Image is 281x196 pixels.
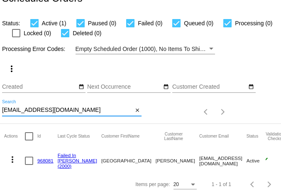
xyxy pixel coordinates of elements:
span: Active [247,158,260,163]
button: Change sorting for Status [247,134,258,139]
span: Locked (0) [24,28,51,38]
mat-icon: date_range [163,84,169,90]
button: Previous page [198,104,215,120]
input: Next Occurrence [87,84,162,90]
span: Active (1) [42,18,66,28]
button: Change sorting for Id [37,134,41,139]
button: Next page [215,104,231,120]
span: Paused (0) [88,18,116,28]
span: Processing Error Codes: [2,46,66,52]
div: Items per page: [135,181,170,187]
mat-icon: date_range [78,84,84,90]
input: Customer Created [172,84,247,90]
span: Status: [2,20,20,27]
span: Queued (0) [184,18,213,28]
span: Deleted (0) [73,28,101,38]
mat-header-cell: Actions [4,124,25,149]
input: Created [2,84,77,90]
button: Next page [261,176,278,193]
span: Processing (0) [235,18,272,28]
span: 20 [173,181,179,187]
button: Previous page [244,176,261,193]
mat-select: Items per page: [173,182,197,188]
a: 968081 [37,158,54,163]
button: Change sorting for CustomerEmail [199,134,229,139]
mat-icon: more_vert [7,155,17,165]
mat-icon: close [134,107,140,114]
a: (2000) [58,163,72,169]
span: Failed (0) [138,18,162,28]
div: 1 - 1 of 1 [212,181,231,187]
a: Failed In [PERSON_NAME] [58,152,97,163]
mat-select: Filter by Processing Error Codes [76,44,215,54]
button: Change sorting for CustomerFirstName [101,134,139,139]
button: Clear [133,106,142,115]
mat-cell: [PERSON_NAME] [156,149,199,173]
input: Search [2,107,133,114]
button: Change sorting for CustomerLastName [156,132,192,141]
mat-cell: [GEOGRAPHIC_DATA] [101,149,156,173]
mat-cell: [EMAIL_ADDRESS][DOMAIN_NAME] [199,149,247,173]
mat-icon: date_range [248,84,254,90]
mat-icon: more_vert [7,64,17,74]
button: Change sorting for LastProcessingCycleId [58,134,90,139]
